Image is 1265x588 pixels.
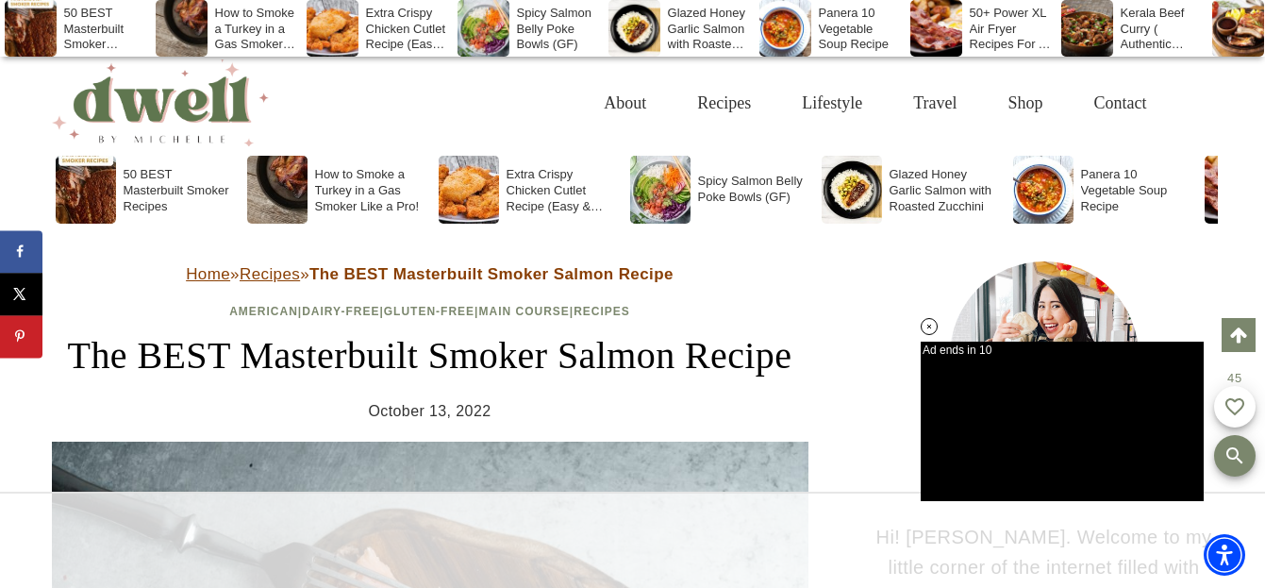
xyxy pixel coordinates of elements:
[240,265,300,283] a: Recipes
[1222,318,1256,352] a: Scroll to top
[186,265,674,283] span: » »
[229,305,298,318] a: American
[52,328,808,384] h1: The BEST Masterbuilt Smoker Salmon Recipe
[368,399,491,424] time: October 13, 2022
[578,73,672,134] a: About
[672,73,776,134] a: Recipes
[1204,534,1245,576] div: Accessibility Menu
[302,305,379,318] a: Dairy-Free
[776,73,888,134] a: Lifestyle
[384,305,474,318] a: Gluten-Free
[309,265,674,283] strong: The BEST Masterbuilt Smoker Salmon Recipe
[574,305,630,318] a: Recipes
[52,59,269,146] img: DWELL by michelle
[1069,73,1173,134] a: Contact
[578,73,1172,134] nav: Primary Navigation
[482,494,784,588] iframe: Advertisement
[478,305,569,318] a: Main Course
[982,73,1068,134] a: Shop
[888,73,982,134] a: Travel
[229,305,630,318] span: | | | |
[874,469,1214,503] h3: HI THERE
[186,265,230,283] a: Home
